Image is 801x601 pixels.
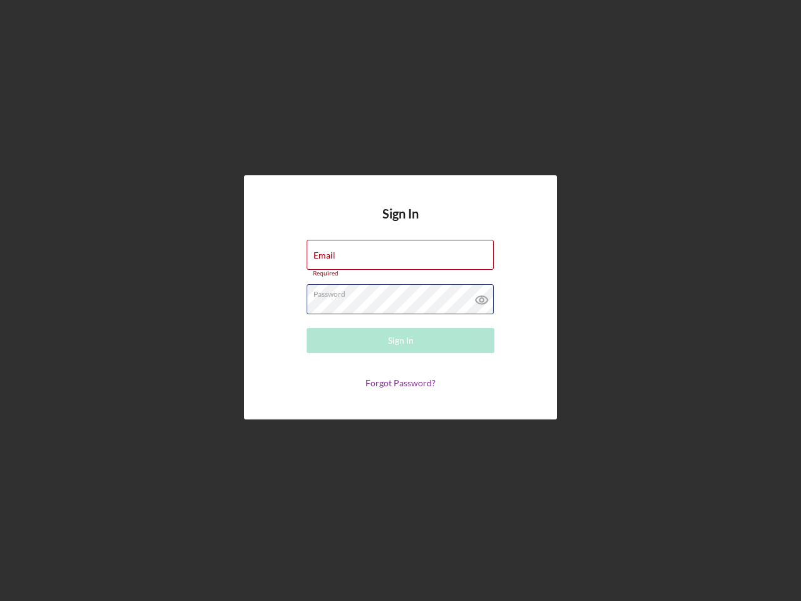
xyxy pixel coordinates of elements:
div: Required [307,270,494,277]
a: Forgot Password? [365,378,436,388]
label: Password [314,285,494,299]
button: Sign In [307,328,494,353]
div: Sign In [388,328,414,353]
label: Email [314,250,335,260]
h4: Sign In [382,207,419,240]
